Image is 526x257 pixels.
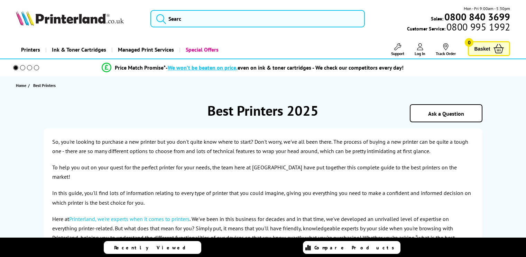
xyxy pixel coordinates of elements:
p: So, you're looking to purchase a new printer but you don't quite know where to start? Don't worry... [52,137,474,156]
span: Ink & Toner Cartridges [52,41,106,59]
a: Special Offers [179,41,224,59]
a: 0800 840 3699 [443,14,510,20]
a: Printerland Logo [16,10,142,27]
li: modal_Promise [3,62,502,74]
span: Recently Viewed [114,245,193,251]
a: Ask a Question [428,110,464,117]
span: Home [16,82,26,89]
input: Searc [150,10,365,27]
span: Customer Service: [407,24,510,32]
span: We won’t be beaten on price, [168,64,238,71]
a: Recently Viewed [104,241,201,254]
b: 0800 840 3699 [444,10,510,23]
a: Printerland, we're experts when it comes to printers [69,215,190,222]
div: - even on ink & toner cartridges - We check our competitors every day! [166,64,404,71]
span: Basket [474,44,490,53]
p: To help you out on your quest for the perfect printer for your needs, the team here at [GEOGRAPHI... [52,163,474,181]
a: Log In [415,43,425,56]
p: Here at . We've been in this business for decades and in that time, we've developed an unrivalled... [52,214,474,252]
a: Compare Products [303,241,400,254]
p: In this guide, you'll find lots of information relating to every type of printer that you could i... [52,188,474,207]
a: Best Printers [33,82,57,89]
span: Compare Products [314,245,398,251]
a: Home [16,82,28,89]
a: Track Order [436,43,456,56]
span: Price Match Promise* [115,64,166,71]
span: Best Printers [33,82,56,89]
a: Support [391,43,404,56]
span: 0 [465,38,473,47]
span: Log In [415,51,425,56]
a: Printers [16,41,45,59]
span: Support [391,51,404,56]
h1: Best Printers 2025 [44,101,482,119]
span: Sales: [431,15,443,22]
img: Printerland Logo [16,10,124,26]
a: Ink & Toner Cartridges [45,41,111,59]
span: Mon - Fri 9:00am - 5:30pm [464,5,510,12]
a: Managed Print Services [111,41,179,59]
a: Basket 0 [468,41,510,56]
span: 0800 995 1992 [445,24,510,30]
